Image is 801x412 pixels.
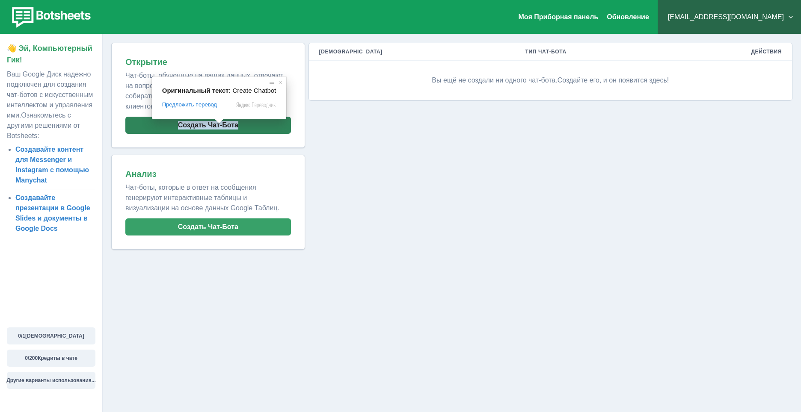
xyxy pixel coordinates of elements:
[7,372,95,389] button: Другие варианты использования...
[162,101,217,109] span: Предложить перевод
[15,194,90,232] a: Создавайте презентации в Google Slides и документы в Google Docs
[22,333,25,339] ya-tr-span: 1
[7,350,95,367] button: 0/200Кредиты в чате
[125,184,279,212] ya-tr-span: Чат-боты, которые в ответ на сообщения генерируют интерактивные таблицы и визуализации на основе ...
[519,13,599,21] a: Моя Приборная панель
[558,77,669,84] ya-tr-span: Создайте его, и он появится здесь!
[15,146,89,184] a: Создавайте контент для Messenger и Instagram с помощью Manychat
[7,71,93,119] ya-tr-span: Ваш Google Диск надежно подключен для создания чат-ботов с искусственным интеллектом и управления...
[751,49,782,55] ya-tr-span: Действия
[7,327,95,344] button: 0/1[DEMOGRAPHIC_DATA]
[125,117,291,134] button: Создать Чат-Бота
[178,121,238,129] ya-tr-span: Создать Чат-Бота
[25,333,84,339] ya-tr-span: [DEMOGRAPHIC_DATA]
[162,87,231,94] span: Оригинальный текст:
[319,49,383,55] ya-tr-span: [DEMOGRAPHIC_DATA]
[38,355,77,361] ya-tr-span: Кредиты в чате
[125,169,157,179] ya-tr-span: Анализ
[432,77,557,84] ya-tr-span: Вы ещё не создали ни одного чат-бота.
[125,57,167,67] ya-tr-span: Открытие
[125,218,291,235] button: Создать Чат-Бота
[28,355,29,361] ya-tr-span: /
[665,9,794,26] button: [EMAIL_ADDRESS][DOMAIN_NAME]
[7,5,93,29] img: botsheets-logo.png
[525,49,567,55] ya-tr-span: Тип Чат-Бота
[125,72,283,110] ya-tr-span: Чат-боты, обученные на ваших данных, отвечают на вопросы и сами задают вопросы, чтобы собирать и ...
[25,355,28,361] ya-tr-span: 0
[6,377,96,383] ya-tr-span: Другие варианты использования...
[21,333,22,339] ya-tr-span: /
[233,87,276,94] span: Create Chatbot
[607,13,649,21] ya-tr-span: Обновление
[29,355,38,361] ya-tr-span: 200
[7,112,80,139] ya-tr-span: Ознакомьтесь с другими решениями от Botsheets:
[18,333,21,339] ya-tr-span: 0
[7,44,92,64] ya-tr-span: 👋 Эй, Компьютерный Гик!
